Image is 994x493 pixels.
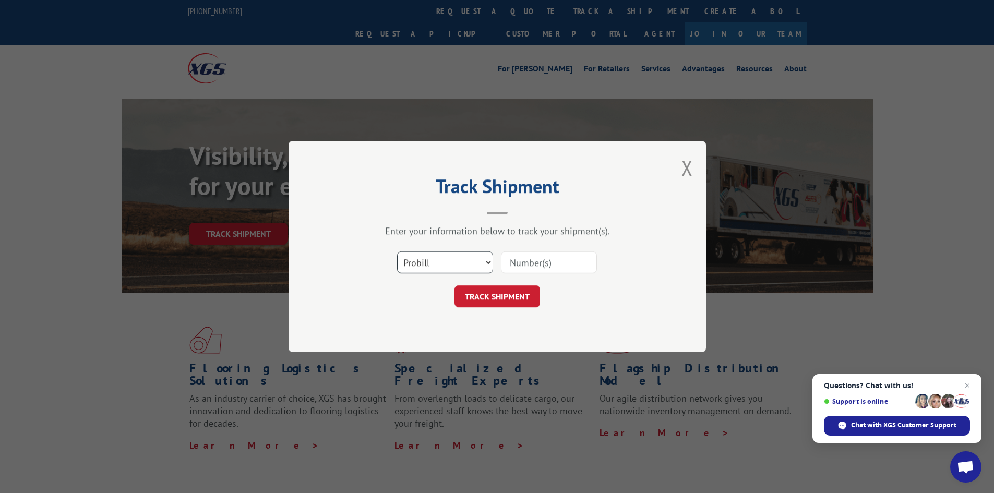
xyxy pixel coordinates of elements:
span: Close chat [961,379,974,392]
button: Close modal [681,154,693,182]
input: Number(s) [501,251,597,273]
div: Enter your information below to track your shipment(s). [341,225,654,237]
div: Chat with XGS Customer Support [824,416,970,436]
span: Chat with XGS Customer Support [851,420,956,430]
button: TRACK SHIPMENT [454,285,540,307]
span: Questions? Chat with us! [824,381,970,390]
div: Open chat [950,451,981,483]
span: Support is online [824,398,912,405]
h2: Track Shipment [341,179,654,199]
